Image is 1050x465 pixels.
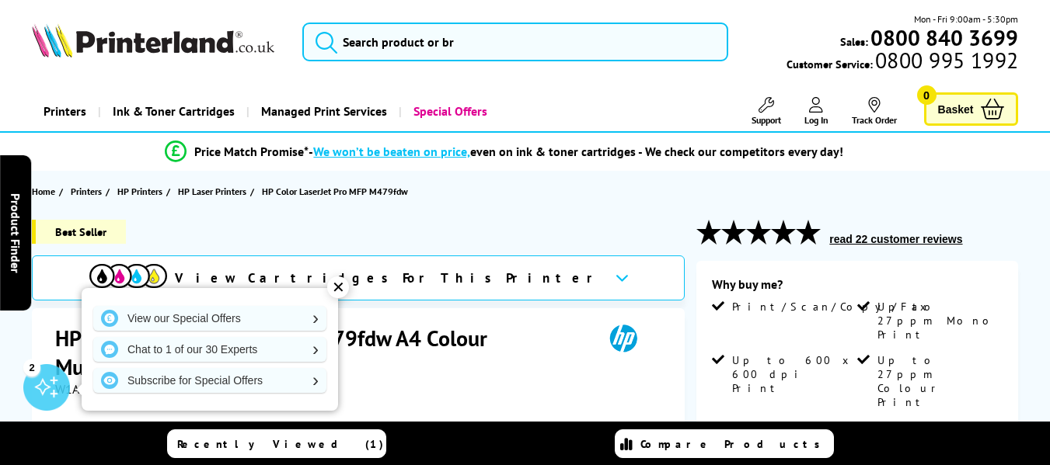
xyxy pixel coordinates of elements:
[877,300,999,342] span: Up to 27ppm Mono Print
[914,12,1018,26] span: Mon - Fri 9:00am - 5:30pm
[8,138,1001,165] li: modal_Promise
[588,324,659,352] img: HP
[113,92,235,131] span: Ink & Toner Cartridges
[640,437,828,451] span: Compare Products
[55,324,588,381] h1: HP Color LaserJet Pro MFP M479fdw A4 Colour Multifunction Laser Printer
[302,23,728,61] input: Search product or br
[732,300,932,314] span: Print/Scan/Copy/Fax
[870,23,1018,52] b: 0800 840 3699
[852,97,897,126] a: Track Order
[262,183,412,200] a: HP Color LaserJet Pro MFP M479fdw
[752,114,781,126] span: Support
[117,183,162,200] span: HP Printers
[194,144,309,159] span: Price Match Promise*
[309,144,843,159] div: - even on ink & toner cartridges - We check our competitors every day!
[262,183,408,200] span: HP Color LaserJet Pro MFP M479fdw
[825,232,967,246] button: read 22 customer reviews
[868,30,1018,45] a: 0800 840 3699
[32,23,284,61] a: Printerland Logo
[175,269,602,286] span: View Cartridges For This Printer
[93,337,326,362] a: Chat to 1 of our 30 Experts
[93,368,326,393] a: Subscribe for Special Offers
[924,92,1019,126] a: Basket 0
[8,193,23,272] span: Product Finder
[399,92,499,131] a: Special Offers
[71,183,106,200] a: Printers
[804,114,828,126] span: Log In
[177,437,384,451] span: Recently Viewed (1)
[32,23,274,57] img: Printerland Logo
[712,276,1003,300] div: Why buy me?
[840,34,868,49] span: Sales:
[752,97,781,126] a: Support
[167,429,386,458] a: Recently Viewed (1)
[313,144,470,159] span: We won’t be beaten on price,
[804,97,828,126] a: Log In
[615,429,834,458] a: Compare Products
[917,85,937,105] span: 0
[117,183,166,200] a: HP Printers
[178,183,246,200] span: HP Laser Printers
[32,92,98,131] a: Printers
[732,353,854,395] span: Up to 600 x 600 dpi Print
[98,92,246,131] a: Ink & Toner Cartridges
[71,183,102,200] span: Printers
[246,92,399,131] a: Managed Print Services
[877,353,999,409] span: Up to 27ppm Colour Print
[32,183,59,200] a: Home
[55,381,100,397] span: W1A80A
[873,53,1018,68] span: 0800 995 1992
[32,220,126,244] span: Best Seller
[23,359,40,376] div: 2
[32,183,55,200] span: Home
[178,183,250,200] a: HP Laser Printers
[938,99,974,120] span: Basket
[327,276,349,298] div: ✕
[787,53,1018,71] span: Customer Service:
[89,264,167,288] img: View Cartridges
[93,306,326,331] a: View our Special Offers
